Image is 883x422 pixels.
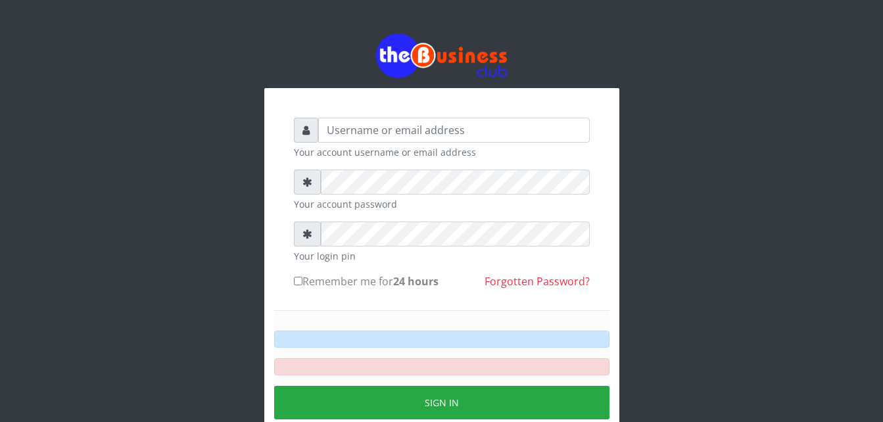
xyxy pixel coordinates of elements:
small: Your account password [294,197,590,211]
a: Forgotten Password? [485,274,590,289]
label: Remember me for [294,273,439,289]
input: Remember me for24 hours [294,277,302,285]
small: Your login pin [294,249,590,263]
b: 24 hours [393,274,439,289]
button: Sign in [274,386,609,419]
small: Your account username or email address [294,145,590,159]
input: Username or email address [318,118,590,143]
